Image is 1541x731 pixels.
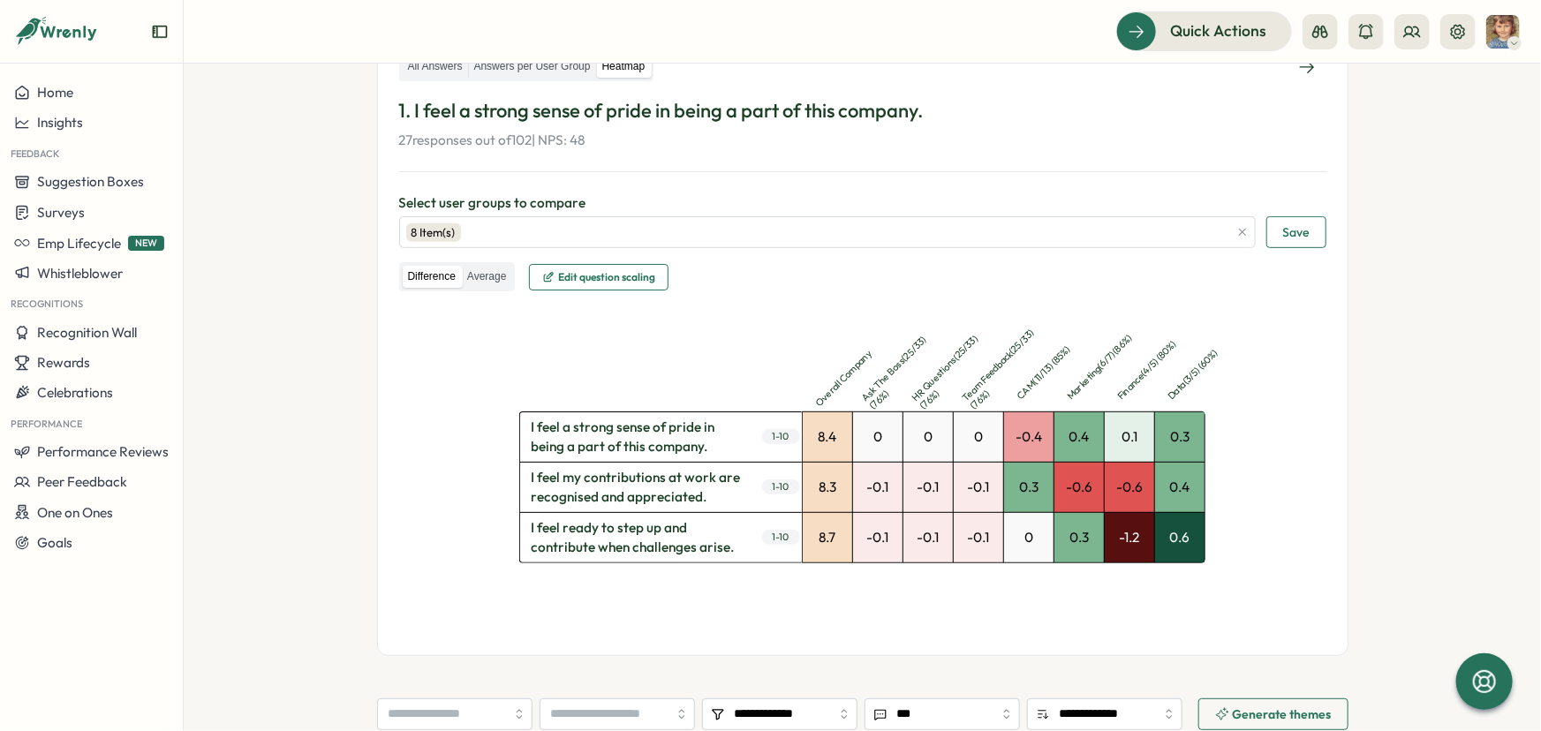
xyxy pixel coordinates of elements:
[399,131,1326,150] p: 27 responses out of 102 | NPS: 48
[762,429,800,444] span: 1 - 10
[910,320,1001,412] p: HR Questions ( 25 / 33 ) ( 76 %)
[520,412,759,462] span: I feel a strong sense of pride in being a part of this company.
[37,114,83,131] span: Insights
[37,84,73,101] span: Home
[762,479,800,494] span: 1 - 10
[859,320,951,412] p: Ask The Boss ( 25 / 33 ) ( 76 %)
[37,354,90,371] span: Rewards
[403,266,461,288] label: Difference
[1105,412,1154,462] div: 0.1
[597,56,651,78] label: Heatmap
[1155,463,1205,512] div: 0.4
[520,463,759,512] span: I feel my contributions at work are recognised and appreciated.
[813,326,896,409] p: Overall Company
[1004,463,1054,512] div: 0.3
[903,412,953,462] div: 0
[469,56,596,78] label: Answers per User Group
[1283,217,1310,247] span: Save
[1170,19,1266,42] span: Quick Actions
[1155,513,1205,562] div: 0.6
[37,265,123,282] span: Whistleblower
[37,235,121,252] span: Emp Lifecycle
[37,473,127,490] span: Peer Feedback
[1166,319,1249,402] p: Data ( 3 / 5 ) ( 60 %)
[803,463,852,512] div: 8.3
[1004,513,1054,562] div: 0
[1105,513,1154,562] div: -1.2
[399,193,1326,213] p: Select user groups to compare
[128,236,164,251] span: NEW
[1266,216,1326,248] button: Save
[762,530,800,545] span: 1 - 10
[406,223,461,243] div: 8 Item(s)
[1054,412,1104,462] div: 0.4
[1105,463,1154,512] div: -0.6
[403,56,468,78] label: All Answers
[520,513,759,562] span: I feel ready to step up and contribute when challenges arise.
[1198,698,1348,730] button: Generate themes
[1486,15,1520,49] img: Jane Lapthorne
[462,266,511,288] label: Average
[37,534,72,551] span: Goals
[1065,319,1148,402] p: Marketing ( 6 / 7 ) ( 86 %)
[529,264,669,290] button: Edit question scaling
[1054,513,1104,562] div: 0.3
[853,412,903,462] div: 0
[1233,708,1332,720] span: Generate themes
[1116,11,1292,50] button: Quick Actions
[1054,463,1104,512] div: -0.6
[954,412,1003,462] div: 0
[903,513,953,562] div: -0.1
[954,513,1003,562] div: -0.1
[954,463,1003,512] div: -0.1
[558,272,655,283] span: Edit question scaling
[37,384,113,401] span: Celebrations
[151,23,169,41] button: Expand sidebar
[803,513,852,562] div: 8.7
[37,504,113,521] span: One on Ones
[37,324,137,341] span: Recognition Wall
[960,320,1052,412] p: Team Feedback ( 25 / 33 ) ( 76 %)
[1015,319,1098,402] p: CAM ( 11 / 13 ) ( 85 %)
[853,513,903,562] div: -0.1
[803,412,852,462] div: 8.4
[37,443,169,460] span: Performance Reviews
[1155,412,1205,462] div: 0.3
[1115,319,1198,402] p: Finance ( 4 / 5 ) ( 80 %)
[853,463,903,512] div: -0.1
[399,97,1326,124] p: 1. I feel a strong sense of pride in being a part of this company.
[903,463,953,512] div: -0.1
[1004,412,1054,462] div: -0.4
[37,173,144,190] span: Suggestion Boxes
[37,204,85,221] span: Surveys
